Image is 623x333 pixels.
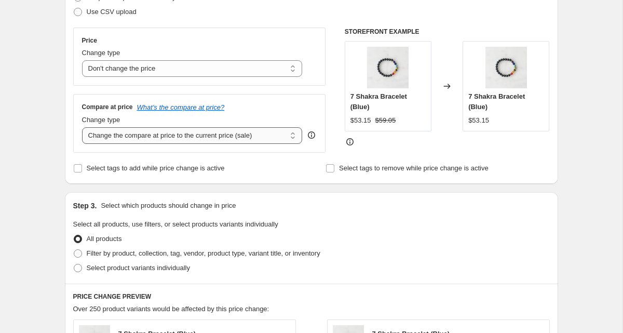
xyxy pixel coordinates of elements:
[87,8,137,16] span: Use CSV upload
[345,28,550,36] h6: STOREFRONT EXAMPLE
[375,115,396,126] strike: $59.05
[73,305,269,313] span: Over 250 product variants would be affected by this price change:
[137,103,225,111] button: What's the compare at price?
[468,92,525,111] span: 7 Shakra Bracelet (Blue)
[468,115,489,126] div: $53.15
[82,36,97,45] h3: Price
[367,47,409,88] img: 7-chakra-bracelet_925x_29219fd1-05f6-42be-ba87-953b4eb1e34e_80x.jpg
[82,103,133,111] h3: Compare at price
[73,292,550,301] h6: PRICE CHANGE PREVIEW
[73,201,97,211] h2: Step 3.
[306,130,317,140] div: help
[73,220,278,228] span: Select all products, use filters, or select products variants individually
[485,47,527,88] img: 7-chakra-bracelet_925x_29219fd1-05f6-42be-ba87-953b4eb1e34e_80x.jpg
[82,116,120,124] span: Change type
[350,92,407,111] span: 7 Shakra Bracelet (Blue)
[101,201,236,211] p: Select which products should change in price
[87,249,320,257] span: Filter by product, collection, tag, vendor, product type, variant title, or inventory
[82,49,120,57] span: Change type
[339,164,489,172] span: Select tags to remove while price change is active
[87,235,122,243] span: All products
[87,164,225,172] span: Select tags to add while price change is active
[350,115,371,126] div: $53.15
[87,264,190,272] span: Select product variants individually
